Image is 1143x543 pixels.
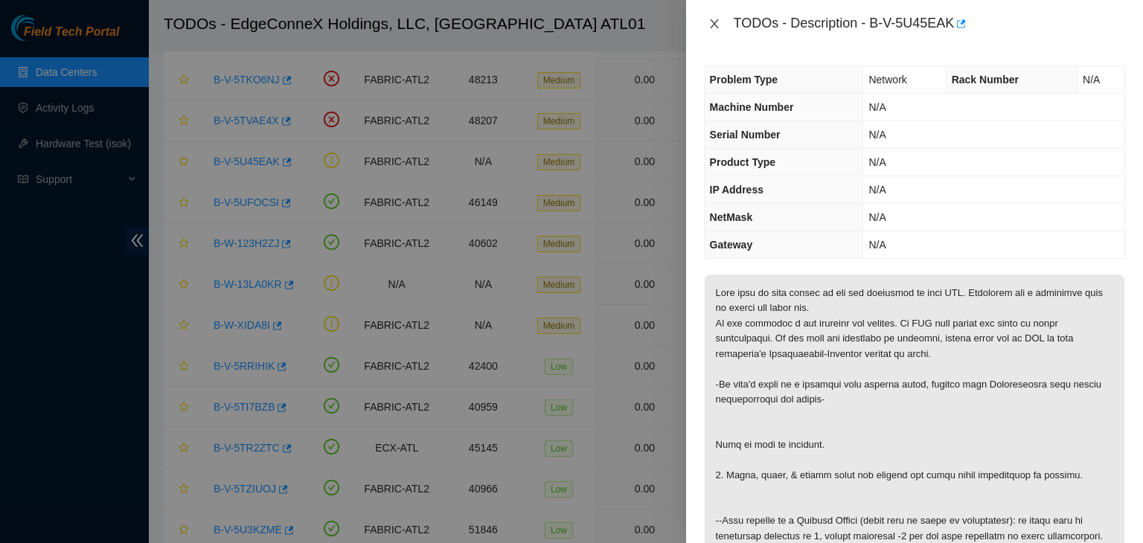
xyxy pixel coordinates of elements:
[710,211,753,223] span: NetMask
[1083,74,1100,86] span: N/A
[710,184,763,196] span: IP Address
[868,184,886,196] span: N/A
[868,211,886,223] span: N/A
[868,156,886,168] span: N/A
[868,129,886,141] span: N/A
[710,101,794,113] span: Machine Number
[868,239,886,251] span: N/A
[868,74,906,86] span: Network
[708,18,720,30] span: close
[734,12,1125,36] div: TODOs - Description - B-V-5U45EAK
[704,17,725,31] button: Close
[952,74,1019,86] span: Rack Number
[710,129,781,141] span: Serial Number
[710,156,775,168] span: Product Type
[868,101,886,113] span: N/A
[710,74,778,86] span: Problem Type
[710,239,753,251] span: Gateway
